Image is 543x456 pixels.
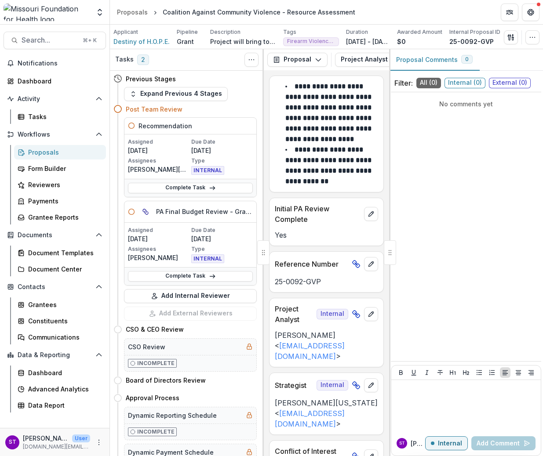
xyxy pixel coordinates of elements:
div: Dashboard [28,368,99,377]
div: Form Builder [28,164,99,173]
span: Notifications [18,60,102,67]
p: Incomplete [137,359,175,367]
span: Activity [18,95,92,103]
div: Coalition Against Community Violence - Resource Assessment [163,7,355,17]
a: Proposals [14,145,106,159]
p: [PERSON_NAME][US_STATE] < > [275,398,378,429]
p: Type [191,245,253,253]
button: Open Workflows [4,127,106,141]
button: Open Data & Reporting [4,348,106,362]
p: [DATE] [128,146,190,155]
a: Destiny of H.O.P.E. [113,37,170,46]
p: [PERSON_NAME] [128,253,190,262]
p: 25-0092-GVP [275,276,378,287]
div: Proposals [117,7,148,17]
p: No comments yet [394,99,538,109]
p: [DATE] [191,146,253,155]
div: Communications [28,333,99,342]
p: [PERSON_NAME] < > [275,330,378,362]
a: [EMAIL_ADDRESS][DOMAIN_NAME] [275,409,345,428]
button: Notifications [4,56,106,70]
button: Open Activity [4,92,106,106]
span: INTERNAL [191,166,224,175]
h3: Tasks [115,56,134,63]
div: Document Center [28,264,99,274]
button: Proposal [267,53,328,67]
span: 0 [465,56,469,62]
p: Pipeline [177,28,198,36]
a: Dashboard [14,366,106,380]
p: Yes [275,230,378,240]
a: Document Templates [14,246,106,260]
a: Communications [14,330,106,344]
a: Proposals [113,6,151,18]
button: Add Comment [471,436,536,450]
p: Assignees [128,245,190,253]
p: Duration [346,28,368,36]
a: Reviewers [14,177,106,192]
div: Payments [28,196,99,206]
p: [DATE] [128,234,190,243]
button: More [94,437,104,448]
a: Tasks [14,109,106,124]
a: Dashboard [4,74,106,88]
p: [PERSON_NAME] Test [23,434,69,443]
button: edit [364,257,378,271]
button: Align Center [513,367,524,378]
p: [PERSON_NAME][US_STATE] [128,165,190,174]
p: [DOMAIN_NAME][EMAIL_ADDRESS][DOMAIN_NAME] [23,443,90,451]
p: Type [191,157,253,165]
p: Due Date [191,138,253,146]
div: Data Report [28,401,99,410]
a: Data Report [14,398,106,413]
span: Internal [317,309,348,319]
p: 25-0092-GVP [449,37,494,46]
button: Project Analyst Review - Grants [335,53,467,67]
button: Underline [408,367,419,378]
h4: Previous Stages [126,74,176,83]
button: edit [364,378,378,392]
a: Grantee Reports [14,210,106,224]
a: Advanced Analytics [14,382,106,396]
button: Get Help [522,4,539,21]
div: Advanced Analytics [28,384,99,394]
p: Assignees [128,157,190,165]
p: Initial PA Review Complete [275,203,361,224]
div: Simran Temelio Test [399,441,405,445]
span: External ( 0 ) [489,78,531,88]
button: Open Documents [4,228,106,242]
div: Reviewers [28,180,99,189]
a: Complete Task [128,183,253,193]
span: 2 [137,54,149,65]
a: Payments [14,194,106,208]
p: Assigned [128,226,190,234]
p: Assigned [128,138,190,146]
button: Heading 2 [461,367,471,378]
p: $0 [397,37,406,46]
p: Description [210,28,241,36]
nav: breadcrumb [113,6,359,18]
button: edit [364,307,378,321]
img: Missouri Foundation for Health logo [4,4,90,21]
span: Internal ( 0 ) [445,78,485,88]
p: Awarded Amount [397,28,442,36]
p: Reference Number [275,259,348,269]
button: Internal [425,436,468,450]
p: Due Date [191,226,253,234]
button: Align Left [500,367,510,378]
p: Internal Proposal ID [449,28,500,36]
h4: Approval Process [126,393,179,402]
button: Open entity switcher [94,4,106,21]
p: Tags [283,28,296,36]
span: INTERNAL [191,254,224,263]
button: Ordered List [487,367,497,378]
span: Data & Reporting [18,351,92,359]
p: [PERSON_NAME] [411,439,425,448]
span: Workflows [18,131,92,138]
a: [EMAIL_ADDRESS][DOMAIN_NAME] [275,341,345,361]
p: Grant [177,37,194,46]
button: Align Right [526,367,536,378]
button: Italicize [422,367,432,378]
div: Constituents [28,316,99,326]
